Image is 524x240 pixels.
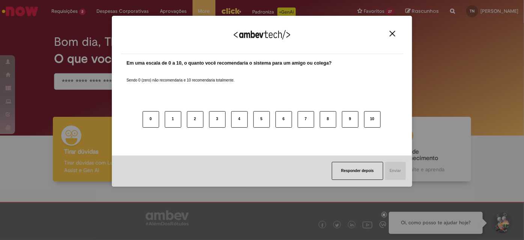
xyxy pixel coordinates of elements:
[143,111,159,128] button: 0
[126,60,332,67] label: Em uma escala de 0 a 10, o quanto você recomendaria o sistema para um amigo ou colega?
[126,69,235,83] label: Sendo 0 (zero) não recomendaria e 10 recomendaria totalmente.
[209,111,226,128] button: 3
[187,111,203,128] button: 2
[165,111,181,128] button: 1
[387,30,398,37] button: Close
[364,111,381,128] button: 10
[253,111,270,128] button: 5
[298,111,314,128] button: 7
[390,31,395,36] img: Close
[234,30,290,39] img: Logo Ambevtech
[231,111,248,128] button: 4
[342,111,358,128] button: 9
[320,111,336,128] button: 8
[276,111,292,128] button: 6
[332,162,383,180] button: Responder depois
